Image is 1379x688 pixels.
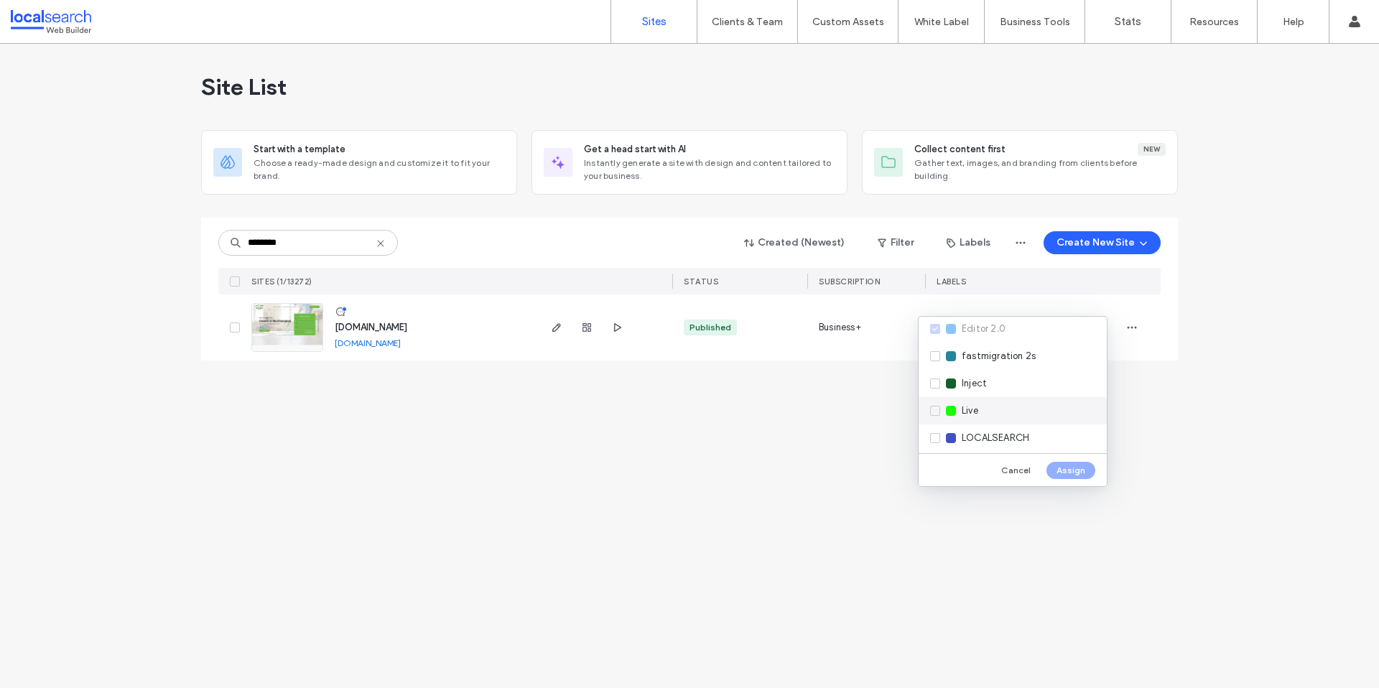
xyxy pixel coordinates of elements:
label: Sites [642,15,667,28]
span: Gather text, images, and branding from clients before building. [914,157,1166,182]
button: Filter [863,231,928,254]
a: [DOMAIN_NAME] [335,322,407,333]
div: Collect content firstNewGather text, images, and branding from clients before building. [862,130,1178,195]
span: Choose a ready-made design and customize it to fit your brand. [254,157,505,182]
button: Create New Site [1044,231,1161,254]
label: Help [1283,16,1304,28]
span: Help [33,10,62,23]
span: Business+ [819,320,861,335]
span: Inject [962,376,987,391]
label: Clients & Team [712,16,783,28]
span: Start with a template [254,142,345,157]
button: Labels [934,231,1003,254]
label: Custom Assets [812,16,884,28]
div: Get a head start with AIInstantly generate a site with design and content tailored to your business. [531,130,848,195]
span: Live [962,404,978,418]
a: [DOMAIN_NAME] [335,338,401,348]
span: Get a head start with AI [584,142,686,157]
button: Cancel [991,462,1041,479]
label: Business Tools [1000,16,1070,28]
span: SITES (1/13272) [251,276,312,287]
span: STATUS [684,276,718,287]
div: New [1138,143,1166,156]
span: fastmigration 2s [962,349,1036,363]
label: White Label [914,16,969,28]
button: Created (Newest) [732,231,858,254]
div: Start with a templateChoose a ready-made design and customize it to fit your brand. [201,130,517,195]
label: Stats [1115,15,1141,28]
span: Site List [201,73,287,101]
div: Published [689,321,731,334]
label: Resources [1189,16,1239,28]
span: LABELS [937,276,966,287]
span: Collect content first [914,142,1006,157]
span: LOCALSEARCH [962,431,1029,445]
span: Instantly generate a site with design and content tailored to your business. [584,157,835,182]
span: SUBSCRIPTION [819,276,880,287]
